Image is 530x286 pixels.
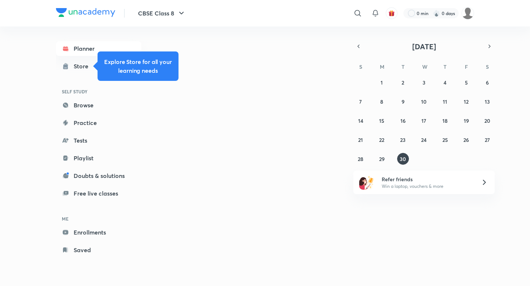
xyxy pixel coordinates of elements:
abbr: September 6, 2025 [486,79,489,86]
h6: ME [56,212,141,225]
a: Planner [56,41,141,56]
a: Tests [56,133,141,148]
button: September 21, 2025 [355,134,367,146]
button: CBSE Class 8 [134,6,190,21]
button: September 11, 2025 [439,96,451,107]
button: September 19, 2025 [460,115,472,126]
button: September 28, 2025 [355,153,367,165]
button: September 27, 2025 [481,134,493,146]
abbr: September 12, 2025 [464,98,469,105]
span: [DATE] [412,42,436,51]
abbr: September 13, 2025 [485,98,490,105]
a: Store [56,59,141,74]
a: Browse [56,98,141,112]
a: Playlist [56,151,141,165]
button: September 30, 2025 [397,153,409,165]
button: avatar [386,7,397,19]
button: September 20, 2025 [481,115,493,126]
div: Store [74,62,93,71]
abbr: September 16, 2025 [400,117,406,124]
abbr: September 18, 2025 [442,117,448,124]
button: September 12, 2025 [460,96,472,107]
button: September 17, 2025 [418,115,430,126]
abbr: September 17, 2025 [421,117,426,124]
abbr: September 23, 2025 [400,136,406,143]
abbr: September 21, 2025 [358,136,363,143]
abbr: September 5, 2025 [465,79,468,86]
button: September 4, 2025 [439,76,451,88]
abbr: September 19, 2025 [464,117,469,124]
button: September 7, 2025 [355,96,367,107]
button: September 15, 2025 [376,115,388,126]
button: September 23, 2025 [397,134,409,146]
button: September 5, 2025 [460,76,472,88]
a: Company Logo [56,8,115,19]
abbr: September 1, 2025 [381,79,383,86]
p: Win a laptop, vouchers & more [382,183,472,190]
button: September 10, 2025 [418,96,430,107]
abbr: September 8, 2025 [380,98,383,105]
abbr: September 20, 2025 [484,117,490,124]
h6: Refer friends [382,175,472,183]
button: September 24, 2025 [418,134,430,146]
img: Company Logo [56,8,115,17]
abbr: Sunday [359,63,362,70]
button: September 16, 2025 [397,115,409,126]
a: Enrollments [56,225,141,240]
abbr: Monday [380,63,384,70]
abbr: September 7, 2025 [359,98,362,105]
button: September 8, 2025 [376,96,388,107]
abbr: September 2, 2025 [402,79,404,86]
a: Saved [56,243,141,257]
button: September 6, 2025 [481,76,493,88]
abbr: September 15, 2025 [379,117,384,124]
abbr: Thursday [444,63,446,70]
img: S M AKSHATHAjjjfhfjgjgkgkgkhk [462,7,474,19]
button: September 2, 2025 [397,76,409,88]
button: [DATE] [364,41,484,51]
abbr: September 29, 2025 [379,155,385,162]
h6: SELF STUDY [56,85,141,98]
abbr: September 30, 2025 [400,155,406,162]
abbr: Tuesday [402,63,404,70]
abbr: September 26, 2025 [463,136,469,143]
button: September 29, 2025 [376,153,388,165]
abbr: September 9, 2025 [402,98,404,105]
button: September 22, 2025 [376,134,388,146]
h5: Explore Store for all your learning needs [103,57,173,75]
abbr: September 24, 2025 [421,136,427,143]
button: September 25, 2025 [439,134,451,146]
abbr: September 10, 2025 [421,98,427,105]
a: Practice [56,115,141,130]
button: September 1, 2025 [376,76,388,88]
button: September 9, 2025 [397,96,409,107]
abbr: September 11, 2025 [443,98,447,105]
abbr: Saturday [486,63,489,70]
a: Free live classes [56,186,141,201]
abbr: Wednesday [422,63,427,70]
abbr: Friday [465,63,468,70]
a: Doubts & solutions [56,168,141,183]
abbr: September 14, 2025 [358,117,363,124]
button: September 26, 2025 [460,134,472,146]
button: September 18, 2025 [439,115,451,126]
img: avatar [388,10,395,17]
button: September 13, 2025 [481,96,493,107]
img: referral [359,175,374,190]
button: September 14, 2025 [355,115,367,126]
img: streak [433,10,440,17]
abbr: September 25, 2025 [442,136,448,143]
abbr: September 4, 2025 [444,79,446,86]
button: September 3, 2025 [418,76,430,88]
abbr: September 28, 2025 [358,155,363,162]
abbr: September 3, 2025 [423,79,425,86]
abbr: September 22, 2025 [379,136,384,143]
abbr: September 27, 2025 [485,136,490,143]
